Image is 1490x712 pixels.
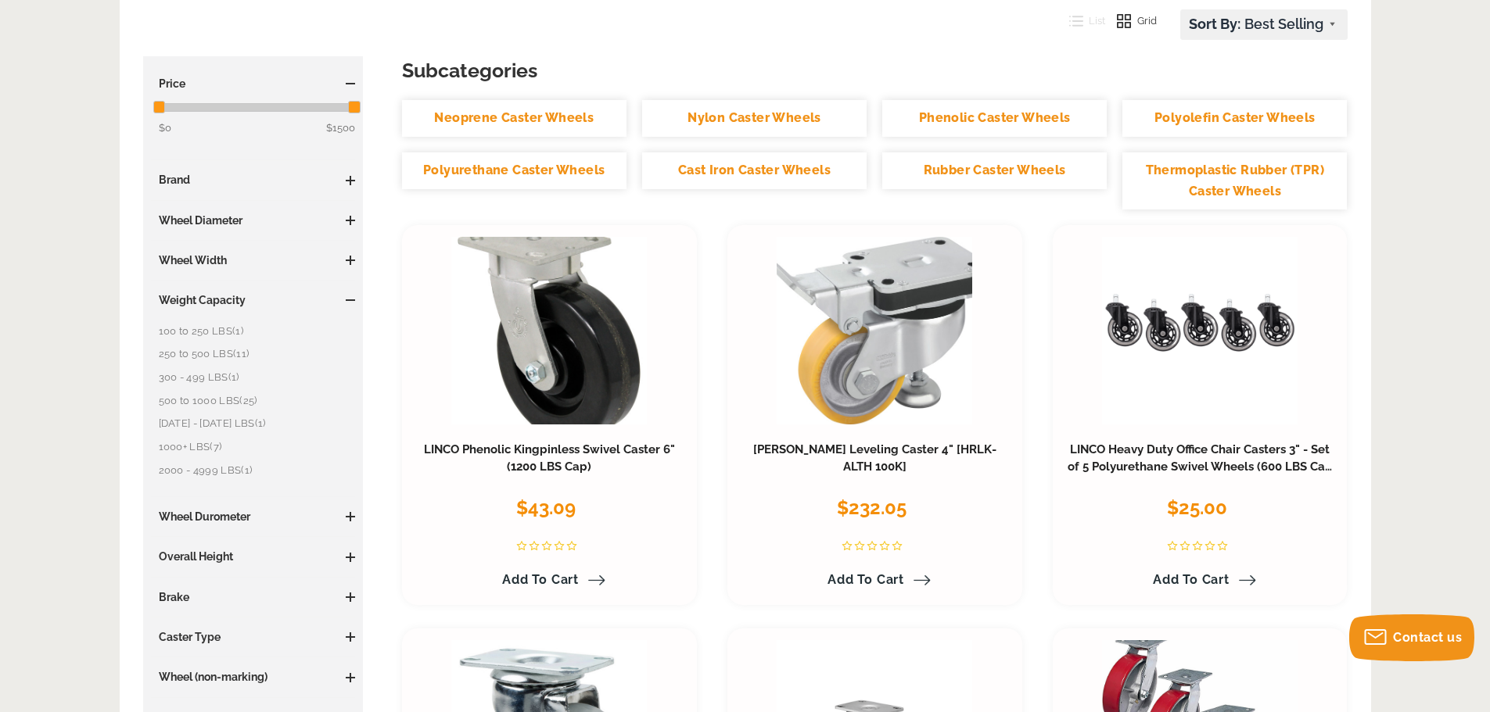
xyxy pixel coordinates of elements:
span: (11) [233,348,249,360]
h3: Wheel (non-marking) [151,669,356,685]
span: (1) [232,325,243,337]
h3: Subcategories [402,56,1348,84]
a: 2000 - 4999 LBS(1) [159,462,356,479]
span: $25.00 [1167,496,1227,519]
span: Add to Cart [502,572,579,587]
a: LINCO Phenolic Kingpinless Swivel Caster 6" (1200 LBS Cap) [424,442,675,474]
a: 100 to 250 LBS(1) [159,323,356,340]
span: $0 [159,122,171,134]
h3: Brake [151,589,356,605]
a: 250 to 500 LBS(11) [159,345,356,363]
a: Add to Cart [493,567,605,593]
a: Neoprene Caster Wheels [402,100,627,137]
a: Thermoplastic Rubber (TPR) Caster Wheels [1122,152,1347,209]
span: Add to Cart [828,572,904,587]
span: (25) [239,395,257,406]
a: Nylon Caster Wheels [642,100,867,137]
h3: Wheel Width [151,252,356,268]
span: (1) [255,417,266,429]
a: Phenolic Caster Wheels [882,100,1107,137]
a: [DATE] - [DATE] LBS(1) [159,415,356,432]
a: Polyolefin Caster Wheels [1122,100,1347,137]
h3: Wheel Diameter [151,213,356,228]
button: Contact us [1349,614,1474,661]
h3: Price [151,76,356,91]
span: Add to Cart [1153,572,1230,587]
a: Cast Iron Caster Wheels [642,152,867,189]
span: $232.05 [837,496,907,519]
h3: Caster Type [151,629,356,645]
span: (7) [210,441,221,453]
span: Contact us [1393,630,1462,645]
a: Rubber Caster Wheels [882,152,1107,189]
h3: Wheel Durometer [151,509,356,524]
a: [PERSON_NAME] Leveling Caster 4" [HRLK-ALTH 100K] [753,442,996,474]
a: 1000+ LBS(7) [159,438,356,456]
span: $43.09 [516,496,576,519]
a: Add to Cart [1144,567,1256,593]
a: Add to Cart [818,567,931,593]
h3: Overall Height [151,549,356,564]
a: LINCO Heavy Duty Office Chair Casters 3" - Set of 5 Polyurethane Swivel Wheels (600 LBS Cap Combi... [1068,442,1333,491]
span: (1) [241,464,252,476]
span: (1) [228,371,239,383]
h3: Weight Capacity [151,292,356,308]
a: 300 - 499 LBS(1) [159,369,356,386]
button: Grid [1105,9,1157,33]
a: 500 to 1000 LBS(25) [159,392,356,410]
h3: Brand [151,172,356,188]
a: Polyurethane Caster Wheels [402,152,627,189]
span: $1500 [326,120,355,137]
button: List [1057,9,1106,33]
